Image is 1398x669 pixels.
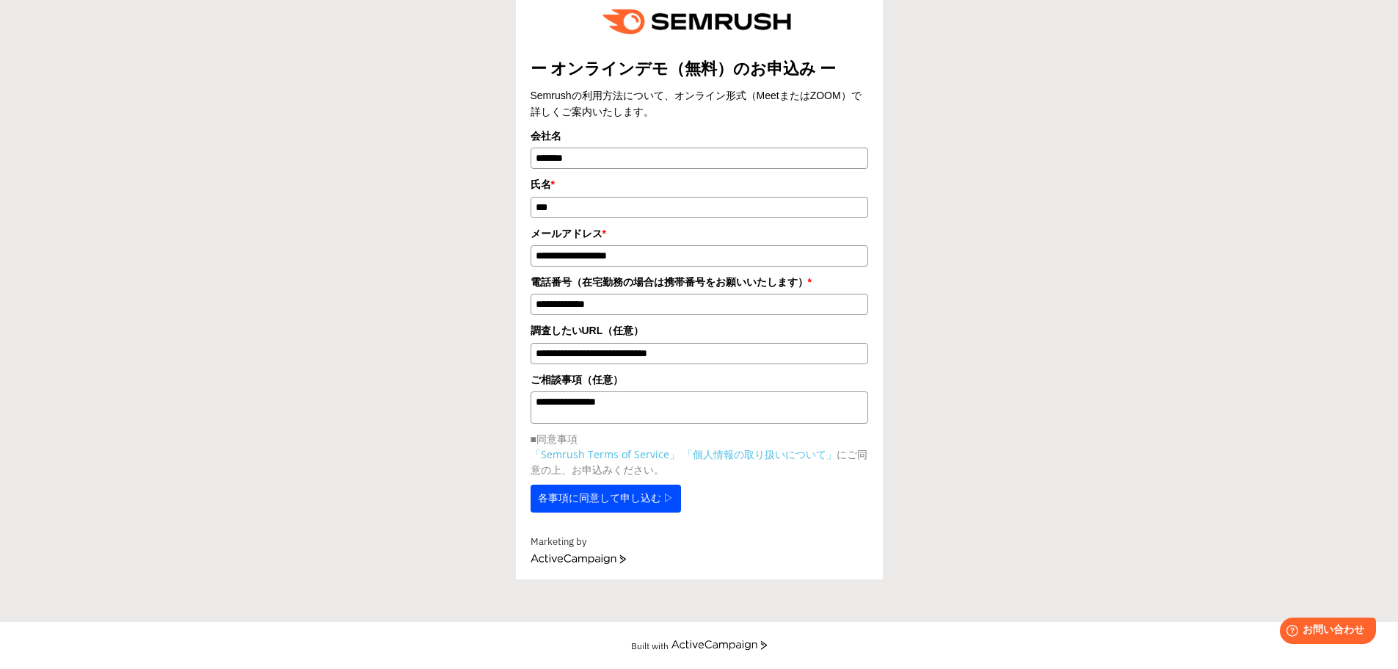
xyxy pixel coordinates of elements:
p: にご同意の上、お申込みください。 [531,446,868,477]
a: 「個人情報の取り扱いについて」 [682,447,837,461]
label: 調査したいURL（任意） [531,322,868,339]
div: Built with [631,640,669,651]
button: 各事項に同意して申し込む ▷ [531,485,682,513]
p: ■同意事項 [531,431,868,446]
label: ご相談事項（任意） [531,372,868,388]
iframe: Help widget launcher [1267,612,1382,653]
label: 会社名 [531,128,868,144]
label: メールアドレス [531,225,868,242]
div: Marketing by [531,535,868,550]
label: 電話番号（在宅勤務の場合は携帯番号をお願いいたします） [531,274,868,290]
title: ー オンラインデモ（無料）のお申込み ー [531,57,868,80]
a: 「Semrush Terms of Service」 [531,447,680,461]
div: Semrushの利用方法について、オンライン形式（MeetまたはZOOM）で詳しくご案内いたします。 [531,87,868,120]
label: 氏名 [531,176,868,192]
